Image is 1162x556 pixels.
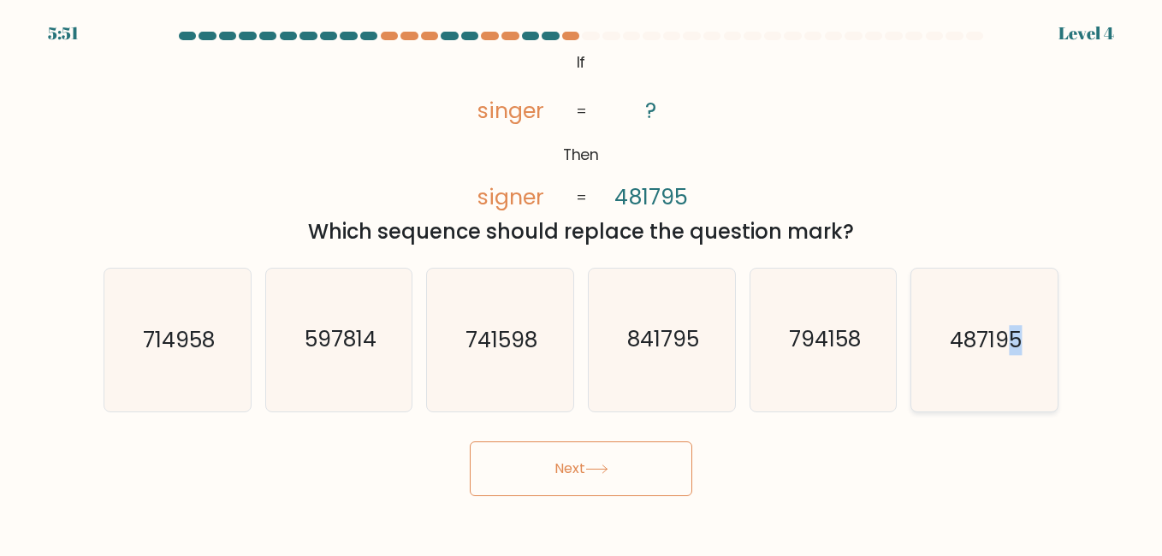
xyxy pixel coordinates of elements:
tspan: singer [477,95,544,126]
tspan: = [575,100,586,121]
text: 841795 [627,325,699,355]
tspan: If [576,51,585,73]
tspan: signer [477,181,544,212]
div: Which sequence should replace the question mark? [114,216,1048,247]
text: 597814 [305,325,376,355]
text: 741598 [465,325,537,355]
tspan: = [575,186,586,208]
tspan: ? [645,95,657,126]
text: 714958 [143,325,215,355]
div: 5:51 [48,21,79,46]
text: 487195 [950,325,1022,355]
tspan: Then [562,144,599,165]
svg: @import url('[URL][DOMAIN_NAME]); [446,47,717,214]
text: 794158 [789,325,861,355]
div: Level 4 [1058,21,1114,46]
button: Next [470,441,692,496]
tspan: 481795 [614,181,688,212]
